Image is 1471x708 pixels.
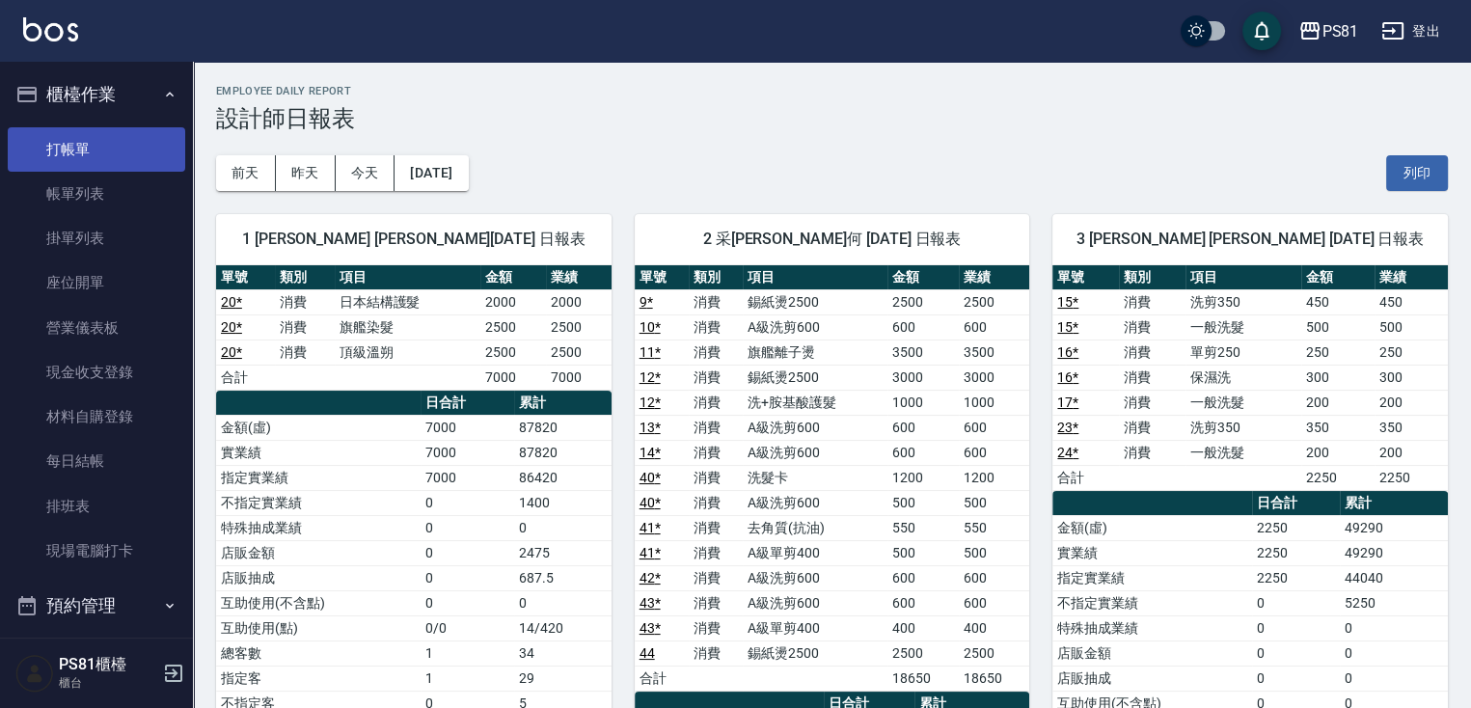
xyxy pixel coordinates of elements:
td: 2250 [1252,540,1340,565]
td: 消費 [689,590,743,615]
td: 去角質(抗油) [743,515,887,540]
td: 0 [1340,666,1448,691]
table: a dense table [635,265,1030,692]
td: A級洗剪600 [743,590,887,615]
td: 店販抽成 [1052,666,1252,691]
td: 600 [959,565,1030,590]
th: 項目 [743,265,887,290]
td: 一般洗髮 [1185,314,1301,340]
td: 1000 [959,390,1030,415]
a: 帳單列表 [8,172,185,216]
td: 0 [1252,590,1340,615]
td: 687.5 [514,565,612,590]
td: A級洗剪600 [743,440,887,465]
td: 日本結構護髮 [335,289,481,314]
td: 7000 [480,365,546,390]
a: 現金收支登錄 [8,350,185,395]
td: 500 [959,490,1030,515]
th: 金額 [1301,265,1375,290]
td: 34 [514,640,612,666]
td: 2500 [480,314,546,340]
td: 49290 [1340,515,1448,540]
span: 2 采[PERSON_NAME]何 [DATE] 日報表 [658,230,1007,249]
td: A級單剪400 [743,615,887,640]
p: 櫃台 [59,674,157,692]
td: 600 [959,314,1030,340]
td: 3500 [959,340,1030,365]
td: 2250 [1301,465,1375,490]
td: 特殊抽成業績 [1052,615,1252,640]
img: Person [15,654,54,693]
td: 49290 [1340,540,1448,565]
td: 互助使用(不含點) [216,590,421,615]
td: 旗艦離子燙 [743,340,887,365]
td: 2250 [1252,515,1340,540]
td: 300 [1375,365,1448,390]
img: Logo [23,17,78,41]
td: 2250 [1375,465,1448,490]
td: 金額(虛) [1052,515,1252,540]
td: 消費 [275,314,334,340]
th: 項目 [335,265,481,290]
td: 店販金額 [1052,640,1252,666]
td: 一般洗髮 [1185,440,1301,465]
td: 不指定實業績 [216,490,421,515]
td: 保濕洗 [1185,365,1301,390]
td: 店販金額 [216,540,421,565]
a: 材料自購登錄 [8,395,185,439]
td: 2250 [1252,565,1340,590]
td: 1 [421,640,514,666]
button: 登出 [1374,14,1448,49]
th: 項目 [1185,265,1301,290]
td: 1000 [887,390,959,415]
td: 600 [959,590,1030,615]
td: 實業績 [216,440,421,465]
td: 消費 [1119,440,1185,465]
td: 2000 [546,289,612,314]
td: 消費 [1119,314,1185,340]
td: 7000 [421,465,514,490]
th: 金額 [887,265,959,290]
td: 2000 [480,289,546,314]
td: 0 [421,540,514,565]
a: 營業儀表板 [8,306,185,350]
th: 日合計 [421,391,514,416]
td: 600 [887,590,959,615]
td: 14/420 [514,615,612,640]
td: 450 [1375,289,1448,314]
td: 0/0 [421,615,514,640]
td: 0 [1340,615,1448,640]
td: 18650 [887,666,959,691]
td: 18650 [959,666,1030,691]
td: 0 [514,590,612,615]
td: 不指定實業績 [1052,590,1252,615]
td: 消費 [1119,289,1185,314]
td: 實業績 [1052,540,1252,565]
td: 550 [959,515,1030,540]
th: 累計 [1340,491,1448,516]
button: 櫃檯作業 [8,69,185,120]
td: 2500 [887,640,959,666]
td: 250 [1301,340,1375,365]
th: 單號 [1052,265,1119,290]
td: 消費 [275,289,334,314]
td: 消費 [689,515,743,540]
a: 現場電腦打卡 [8,529,185,573]
td: 86420 [514,465,612,490]
td: 500 [1375,314,1448,340]
td: 87820 [514,415,612,440]
td: 消費 [689,314,743,340]
td: 總客數 [216,640,421,666]
td: A級洗剪600 [743,415,887,440]
th: 日合計 [1252,491,1340,516]
td: 0 [1252,666,1340,691]
td: 消費 [689,365,743,390]
th: 業績 [959,265,1030,290]
a: 排班表 [8,484,185,529]
td: 互助使用(點) [216,615,421,640]
button: 今天 [336,155,395,191]
td: 500 [887,490,959,515]
td: 1200 [887,465,959,490]
td: 消費 [689,340,743,365]
td: 1400 [514,490,612,515]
